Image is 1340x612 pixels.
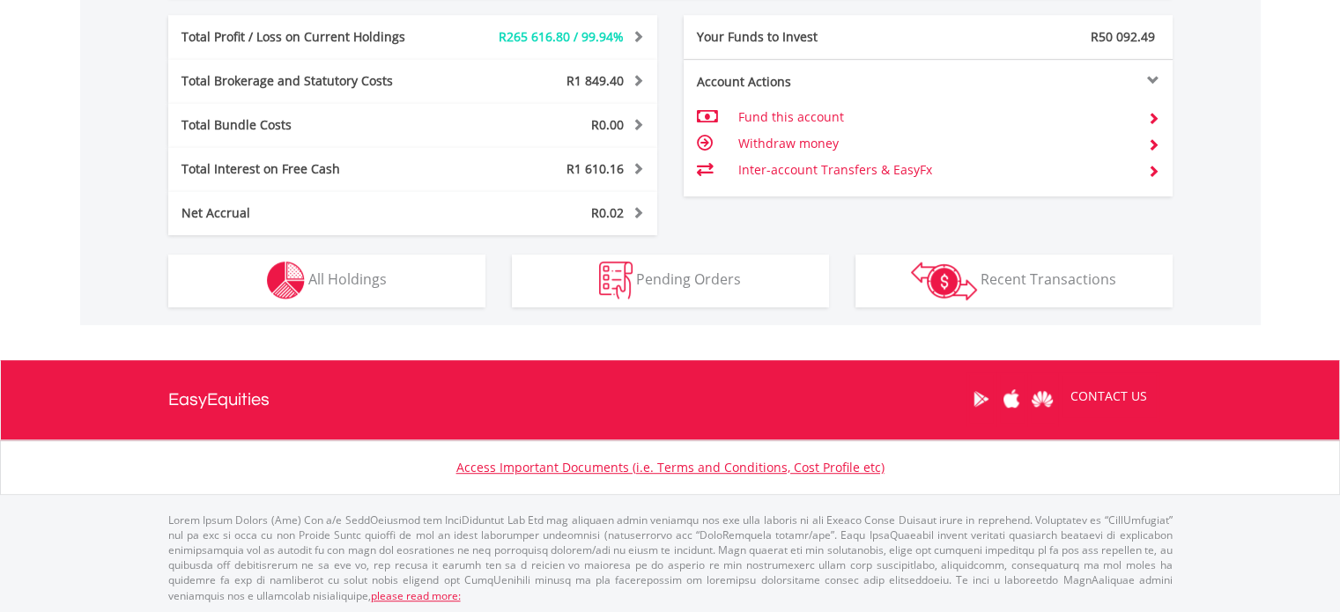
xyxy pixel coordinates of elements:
span: R0.00 [591,116,624,133]
a: CONTACT US [1058,372,1159,421]
td: Withdraw money [737,130,1133,157]
div: Your Funds to Invest [684,28,929,46]
a: Huawei [1027,372,1058,426]
img: holdings-wht.png [267,262,305,299]
button: Pending Orders [512,254,829,307]
a: Access Important Documents (i.e. Terms and Conditions, Cost Profile etc) [456,459,885,476]
button: Recent Transactions [855,254,1173,307]
div: Total Interest on Free Cash [168,160,454,178]
td: Inter-account Transfers & EasyFx [737,157,1133,183]
div: Account Actions [684,73,929,91]
a: EasyEquities [168,360,270,439]
span: All Holdings [308,269,387,289]
span: R0.02 [591,204,624,221]
span: R265 616.80 / 99.94% [499,28,624,45]
div: Total Brokerage and Statutory Costs [168,72,454,90]
span: Recent Transactions [981,269,1116,289]
img: pending_instructions-wht.png [599,262,633,299]
span: R50 092.49 [1091,28,1155,45]
a: Apple [996,372,1027,426]
a: please read more: [371,588,461,603]
div: Total Bundle Costs [168,116,454,134]
span: R1 849.40 [566,72,624,89]
div: Net Accrual [168,204,454,222]
td: Fund this account [737,104,1133,130]
p: Lorem Ipsum Dolors (Ame) Con a/e SeddOeiusmod tem InciDiduntut Lab Etd mag aliquaen admin veniamq... [168,512,1173,603]
img: transactions-zar-wht.png [911,262,977,300]
a: Google Play [966,372,996,426]
span: Pending Orders [636,269,741,289]
span: R1 610.16 [566,160,624,177]
div: Total Profit / Loss on Current Holdings [168,28,454,46]
button: All Holdings [168,254,485,307]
